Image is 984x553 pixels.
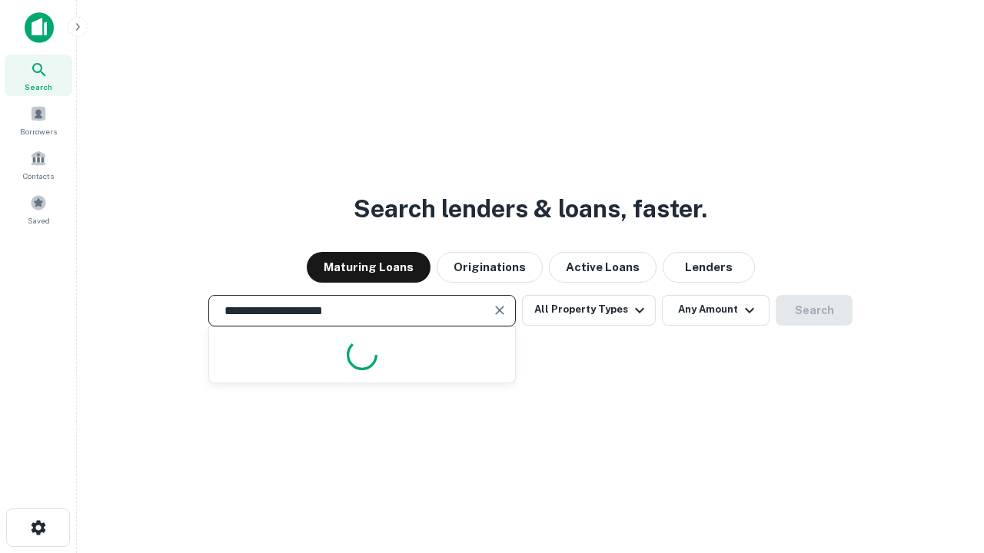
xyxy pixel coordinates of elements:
[662,295,770,326] button: Any Amount
[354,190,707,227] h3: Search lenders & loans, faster.
[5,99,72,141] a: Borrowers
[663,252,755,283] button: Lenders
[23,170,54,182] span: Contacts
[25,12,54,43] img: capitalize-icon.png
[489,300,510,321] button: Clear
[5,144,72,185] a: Contacts
[437,252,543,283] button: Originations
[907,430,984,504] iframe: Chat Widget
[5,188,72,230] a: Saved
[20,125,57,137] span: Borrowers
[28,214,50,227] span: Saved
[25,81,52,93] span: Search
[522,295,656,326] button: All Property Types
[5,55,72,96] a: Search
[307,252,430,283] button: Maturing Loans
[549,252,657,283] button: Active Loans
